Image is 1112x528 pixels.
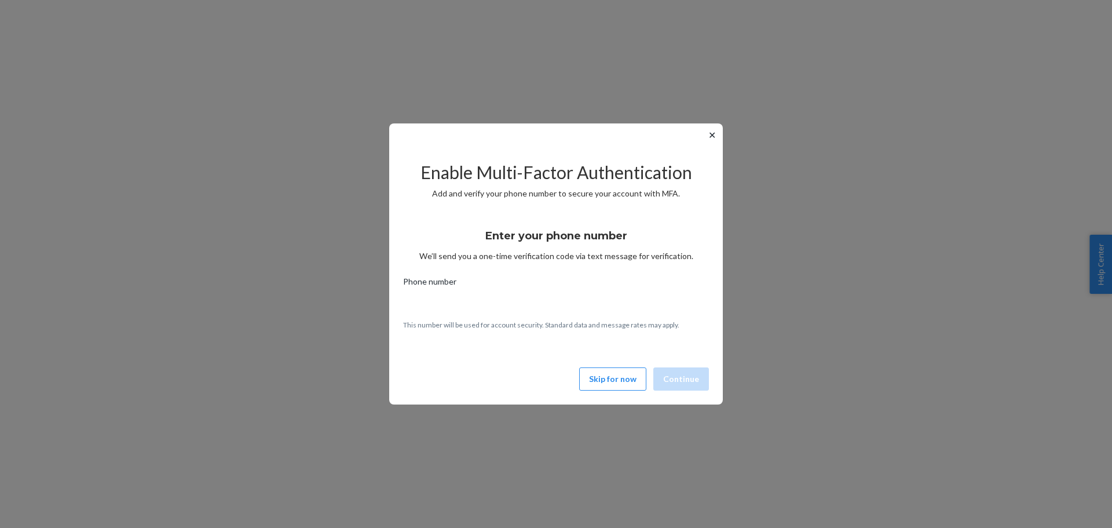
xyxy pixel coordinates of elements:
[403,276,456,292] span: Phone number
[706,128,718,142] button: ✕
[403,219,709,262] div: We’ll send you a one-time verification code via text message for verification.
[403,188,709,199] p: Add and verify your phone number to secure your account with MFA.
[579,367,646,391] button: Skip for now
[403,320,709,330] p: This number will be used for account security. Standard data and message rates may apply.
[485,228,627,243] h3: Enter your phone number
[403,163,709,182] h2: Enable Multi-Factor Authentication
[653,367,709,391] button: Continue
